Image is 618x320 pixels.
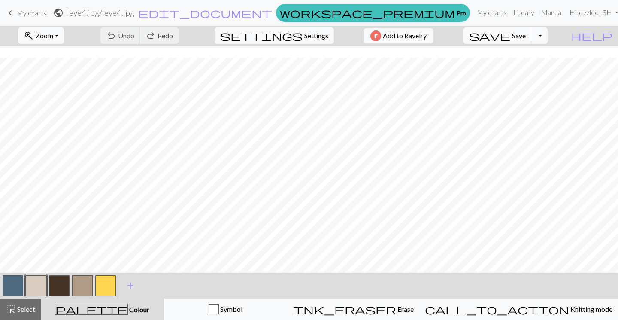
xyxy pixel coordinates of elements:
[538,4,566,21] a: Manual
[293,303,396,315] span: ink_eraser
[164,299,288,320] button: Symbol
[569,305,612,313] span: Knitting mode
[469,30,510,42] span: save
[510,4,538,21] a: Library
[276,4,470,22] a: Pro
[16,305,35,313] span: Select
[55,303,127,315] span: palette
[473,4,510,21] a: My charts
[6,303,16,315] span: highlight_alt
[18,27,64,44] button: Zoom
[215,27,334,44] button: SettingsSettings
[220,30,303,41] i: Settings
[304,30,328,41] span: Settings
[370,30,381,41] img: Ravelry
[219,305,242,313] span: Symbol
[571,30,612,42] span: help
[67,8,134,18] h2: leye4.jpg / leye4.jpg
[425,303,569,315] span: call_to_action
[17,9,46,17] span: My charts
[41,299,164,320] button: Colour
[128,305,149,314] span: Colour
[463,27,532,44] button: Save
[280,7,455,19] span: workspace_premium
[5,7,15,19] span: keyboard_arrow_left
[36,31,53,40] span: Zoom
[396,305,414,313] span: Erase
[5,6,46,20] a: My charts
[220,30,303,42] span: settings
[125,280,136,292] span: add
[512,31,526,40] span: Save
[419,299,618,320] button: Knitting mode
[138,7,272,19] span: edit_document
[53,7,64,19] span: public
[383,30,427,41] span: Add to Ravelry
[24,30,34,42] span: zoom_in
[364,28,433,43] button: Add to Ravelry
[288,299,419,320] button: Erase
